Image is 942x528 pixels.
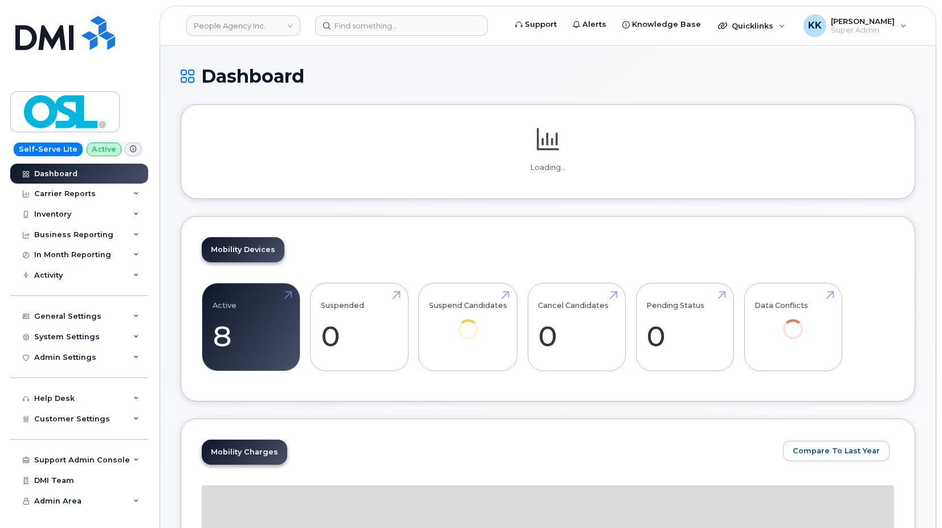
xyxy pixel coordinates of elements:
[202,237,284,262] a: Mobility Devices
[202,440,287,465] a: Mobility Charges
[181,66,915,86] h1: Dashboard
[793,445,880,456] span: Compare To Last Year
[783,441,890,461] button: Compare To Last Year
[646,290,723,365] a: Pending Status 0
[755,290,831,355] a: Data Conflicts
[321,290,398,365] a: Suspended 0
[213,290,289,365] a: Active 8
[429,290,507,355] a: Suspend Candidates
[202,163,894,173] p: Loading...
[538,290,615,365] a: Cancel Candidates 0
